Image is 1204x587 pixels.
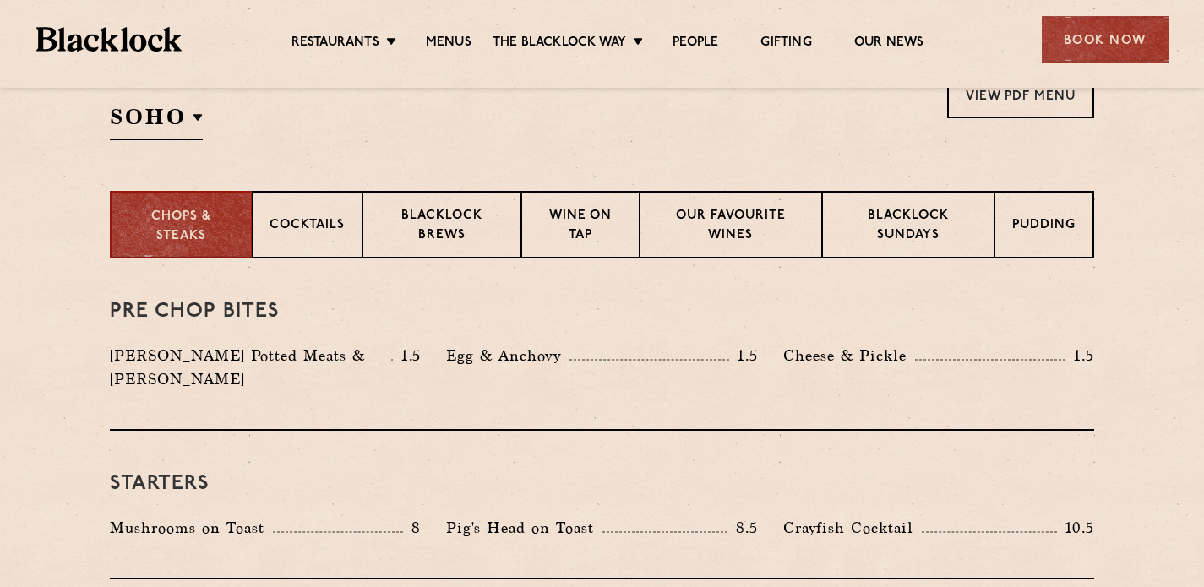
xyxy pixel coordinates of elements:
p: Cocktails [270,216,345,237]
p: Our favourite wines [657,207,804,247]
p: Pig's Head on Toast [446,516,602,540]
p: Blacklock Brews [380,207,504,247]
a: Gifting [760,35,811,53]
p: Mushrooms on Toast [110,516,273,540]
p: Crayfish Cocktail [783,516,922,540]
a: Our News [854,35,924,53]
p: 1.5 [729,345,758,367]
a: People [673,35,718,53]
p: Wine on Tap [539,207,622,247]
h3: Starters [110,473,1094,495]
h3: Pre Chop Bites [110,301,1094,323]
div: Book Now [1042,16,1169,63]
p: 1.5 [393,345,422,367]
p: Egg & Anchovy [446,344,569,367]
p: Cheese & Pickle [783,344,915,367]
p: Blacklock Sundays [840,207,977,247]
p: 1.5 [1065,345,1094,367]
p: 8 [403,517,421,539]
p: Chops & Steaks [128,208,234,246]
h2: SOHO [110,102,203,140]
p: [PERSON_NAME] Potted Meats & [PERSON_NAME] [110,344,391,391]
p: Pudding [1012,216,1076,237]
a: The Blacklock Way [493,35,626,53]
p: 10.5 [1057,517,1094,539]
a: Restaurants [291,35,379,53]
a: Menus [426,35,471,53]
a: View PDF Menu [947,72,1094,118]
img: BL_Textured_Logo-footer-cropped.svg [36,27,183,52]
p: 8.5 [727,517,758,539]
